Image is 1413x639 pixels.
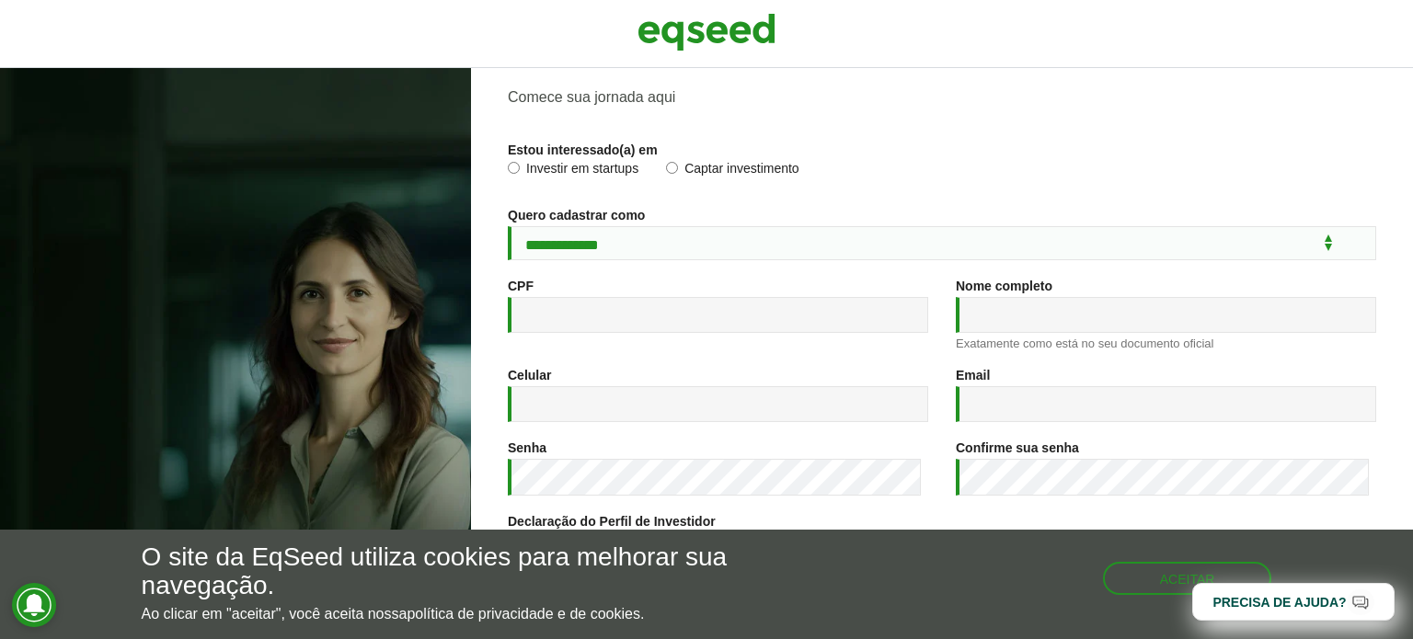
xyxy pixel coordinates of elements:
[666,162,799,180] label: Captar investimento
[666,162,678,174] input: Captar investimento
[508,43,1376,70] h2: Cadastre-se
[508,162,520,174] input: Investir em startups
[508,162,638,180] label: Investir em startups
[508,209,645,222] label: Quero cadastrar como
[508,88,1376,106] p: Comece sua jornada aqui
[956,337,1376,349] div: Exatamente como está no seu documento oficial
[956,280,1052,292] label: Nome completo
[508,143,658,156] label: Estou interessado(a) em
[142,543,820,600] h5: O site da EqSeed utiliza cookies para melhorar sua navegação.
[407,607,640,622] a: política de privacidade e de cookies
[956,369,990,382] label: Email
[142,605,820,622] p: Ao clicar em "aceitar", você aceita nossa .
[508,280,534,292] label: CPF
[638,9,775,55] img: EqSeed Logo
[1103,562,1272,595] button: Aceitar
[508,369,551,382] label: Celular
[508,515,716,528] label: Declaração do Perfil de Investidor
[956,441,1079,454] label: Confirme sua senha
[508,441,546,454] label: Senha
